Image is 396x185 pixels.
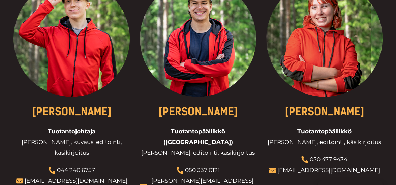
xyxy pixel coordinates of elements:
[25,177,127,184] a: [EMAIL_ADDRESS][DOMAIN_NAME]
[285,105,364,118] a: [PERSON_NAME]
[48,126,95,137] span: Tuotantojohtaja
[57,166,95,173] a: 044 240 6757
[140,126,256,147] span: Tuotantopäällikkö ([GEOGRAPHIC_DATA])
[277,166,380,173] a: [EMAIL_ADDRESS][DOMAIN_NAME]
[158,105,238,118] a: [PERSON_NAME]
[141,147,255,158] span: [PERSON_NAME], editointi, käsikirjoitus
[13,137,130,158] span: [PERSON_NAME], kuvaus, editointi, käsikirjoitus
[32,105,112,118] a: [PERSON_NAME]
[185,166,220,173] a: 050 337 0121
[268,137,381,148] span: [PERSON_NAME], editointi, käsikirjoitus
[310,156,347,162] a: 050 477 9434
[297,126,352,137] span: Tuotantopäällikkö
